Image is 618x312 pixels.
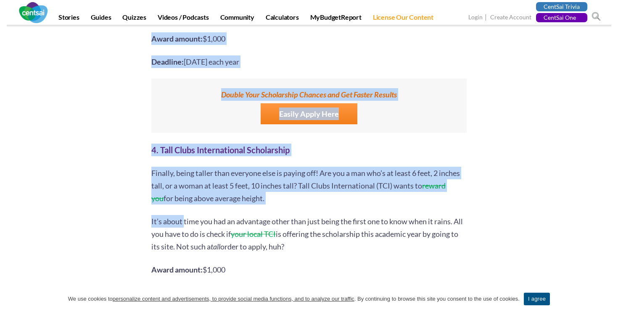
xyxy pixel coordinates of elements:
[53,13,85,25] a: Stories
[305,13,367,25] a: MyBudgetReport
[184,57,239,66] span: [DATE] each year
[151,229,458,251] span: is offering the scholarship this academic year by going to its site. Not such a
[524,293,550,305] a: I agree
[220,242,284,251] span: order to apply, huh?
[164,194,264,203] span: for being above average height.
[117,13,151,25] a: Quizzes
[113,296,354,302] u: personalize content and advertisements, to provide social media functions, and to analyze our tra...
[156,88,462,101] label: Double Your Scholarship Chances and Get Faster Results
[86,13,116,25] a: Guides
[151,57,184,66] b: Deadline:
[215,13,259,25] a: Community
[261,103,357,124] a: Easily Apply Here
[203,34,225,43] span: $1,000
[153,13,214,25] a: Videos / Podcasts
[484,13,489,22] span: |
[19,2,48,23] img: CentSai
[151,217,463,239] span: It’s about time you had an advantage other than just being the first one to know when it rains. A...
[368,13,438,25] a: License Our Content
[468,13,483,22] a: Login
[68,295,520,303] span: We use cookies to . By continuing to browse this site you consent to the use of cookies.
[151,168,460,190] span: Finally, being taller than everyone else is paying off! Are you a man who’s at least 6 feet, 2 in...
[211,242,220,251] span: tall
[151,265,203,274] b: Award amount:
[490,13,531,22] a: Create Account
[603,295,612,303] a: I agree
[536,2,587,11] a: CentSai Trivia
[536,13,587,22] a: CentSai One
[151,34,203,43] b: Award amount:
[261,13,304,25] a: Calculators
[151,145,290,155] b: 4. Tall Clubs International Scholarship
[231,229,276,239] a: your local TCI
[203,265,225,274] span: $1,000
